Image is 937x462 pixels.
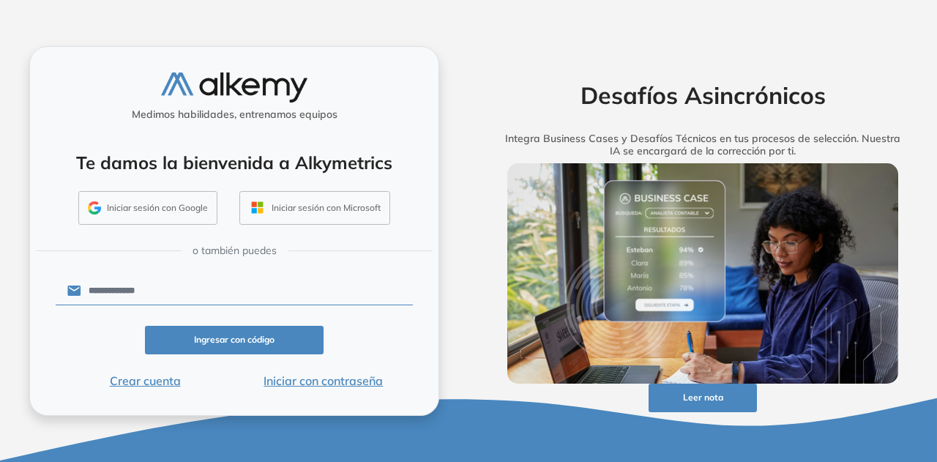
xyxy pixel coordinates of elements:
button: Leer nota [649,384,758,412]
button: Iniciar sesión con Microsoft [239,191,390,225]
button: Iniciar sesión con Google [78,191,217,225]
span: o también puedes [193,243,277,258]
img: OUTLOOK_ICON [249,199,266,216]
button: Ingresar con código [145,326,324,354]
h4: Te damos la bienvenida a Alkymetrics [49,152,419,174]
button: Crear cuenta [56,372,234,390]
img: img-more-info [507,163,899,384]
h2: Desafíos Asincrónicos [485,81,920,109]
h5: Integra Business Cases y Desafíos Técnicos en tus procesos de selección. Nuestra IA se encargará ... [485,133,920,157]
img: logo-alkemy [161,72,307,103]
img: GMAIL_ICON [88,201,101,215]
button: Iniciar con contraseña [234,372,413,390]
h5: Medimos habilidades, entrenamos equipos [36,108,433,121]
iframe: Chat Widget [673,292,937,462]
